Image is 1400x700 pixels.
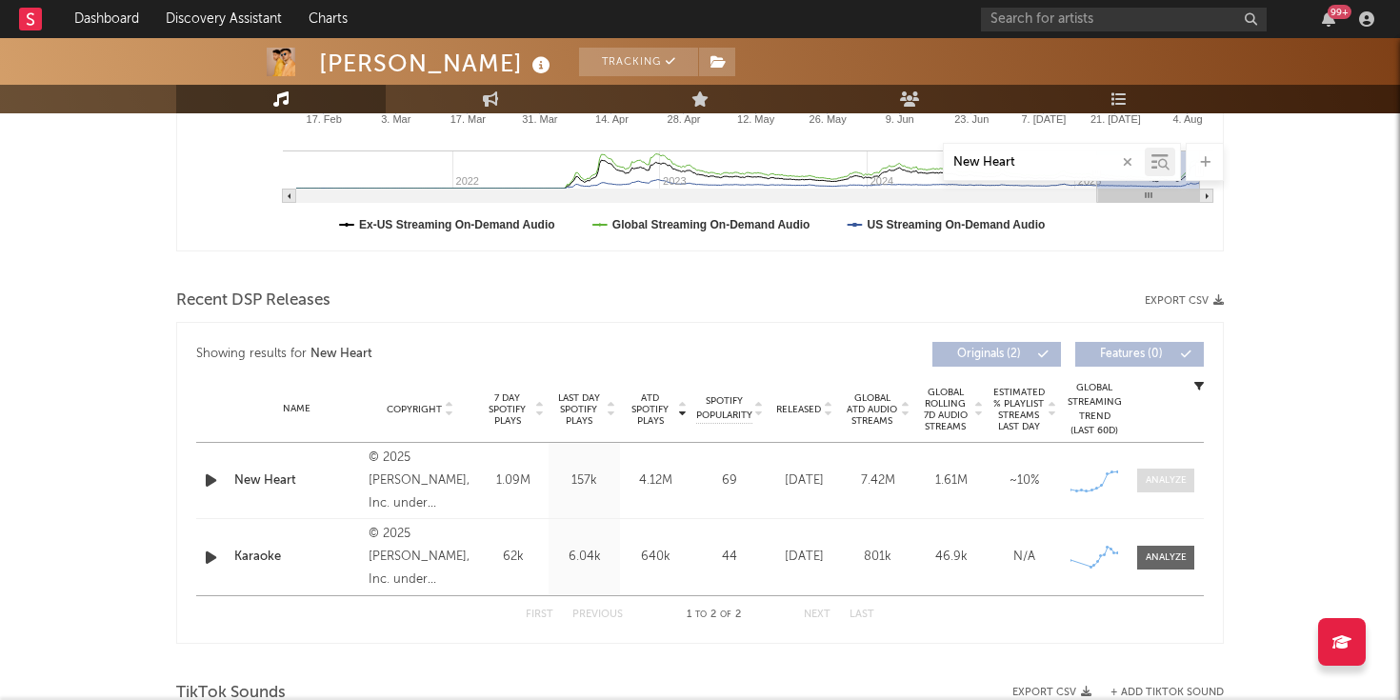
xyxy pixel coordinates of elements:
[595,113,629,125] text: 14. Apr
[625,548,687,567] div: 640k
[804,610,830,620] button: Next
[695,610,707,619] span: to
[482,471,544,490] div: 1.09M
[1091,688,1224,698] button: + Add TikTok Sound
[954,113,989,125] text: 23. Jun
[387,404,442,415] span: Copyright
[553,471,615,490] div: 157k
[992,471,1056,490] div: ~ 10 %
[737,113,775,125] text: 12. May
[919,548,983,567] div: 46.9k
[307,113,342,125] text: 17. Feb
[234,471,359,490] a: New Heart
[1012,687,1091,698] button: Export CSV
[1145,295,1224,307] button: Export CSV
[945,349,1032,360] span: Originals ( 2 )
[668,113,701,125] text: 28. Apr
[919,387,971,432] span: Global Rolling 7D Audio Streams
[846,392,898,427] span: Global ATD Audio Streams
[522,113,558,125] text: 31. Mar
[196,342,700,367] div: Showing results for
[1110,688,1224,698] button: + Add TikTok Sound
[772,471,836,490] div: [DATE]
[1090,113,1141,125] text: 21. [DATE]
[867,218,1045,231] text: US Streaming On-Demand Audio
[176,290,330,312] span: Recent DSP Releases
[696,471,763,490] div: 69
[579,48,698,76] button: Tracking
[234,548,359,567] a: Karaoke
[1021,113,1066,125] text: 7. [DATE]
[369,447,472,515] div: © 2025 [PERSON_NAME], Inc. under exclusive license to Warner Music Canada Co./Warner Records Inc.
[720,610,731,619] span: of
[846,548,910,567] div: 801k
[1088,349,1175,360] span: Features ( 0 )
[846,471,910,490] div: 7.42M
[310,343,372,366] div: New Heart
[696,394,752,423] span: Spotify Popularity
[810,113,848,125] text: 26. May
[1328,5,1351,19] div: 99 +
[234,402,359,416] div: Name
[526,610,553,620] button: First
[886,113,914,125] text: 9. Jun
[1066,381,1123,438] div: Global Streaming Trend (Last 60D)
[450,113,487,125] text: 17. Mar
[776,404,821,415] span: Released
[661,604,766,627] div: 1 2 2
[482,392,532,427] span: 7 Day Spotify Plays
[381,113,411,125] text: 3. Mar
[553,548,615,567] div: 6.04k
[850,610,874,620] button: Last
[572,610,623,620] button: Previous
[612,218,810,231] text: Global Streaming On-Demand Audio
[369,523,472,591] div: © 2025 [PERSON_NAME], Inc. under exclusive license to Warner Music Canada Co./Warner Records Inc.
[1075,342,1204,367] button: Features(0)
[319,48,555,79] div: [PERSON_NAME]
[992,387,1045,432] span: Estimated % Playlist Streams Last Day
[625,471,687,490] div: 4.12M
[919,471,983,490] div: 1.61M
[992,548,1056,567] div: N/A
[932,342,1061,367] button: Originals(2)
[772,548,836,567] div: [DATE]
[1322,11,1335,27] button: 99+
[981,8,1267,31] input: Search for artists
[482,548,544,567] div: 62k
[1172,113,1202,125] text: 4. Aug
[625,392,675,427] span: ATD Spotify Plays
[553,392,604,427] span: Last Day Spotify Plays
[944,155,1145,170] input: Search by song name or URL
[359,218,555,231] text: Ex-US Streaming On-Demand Audio
[696,548,763,567] div: 44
